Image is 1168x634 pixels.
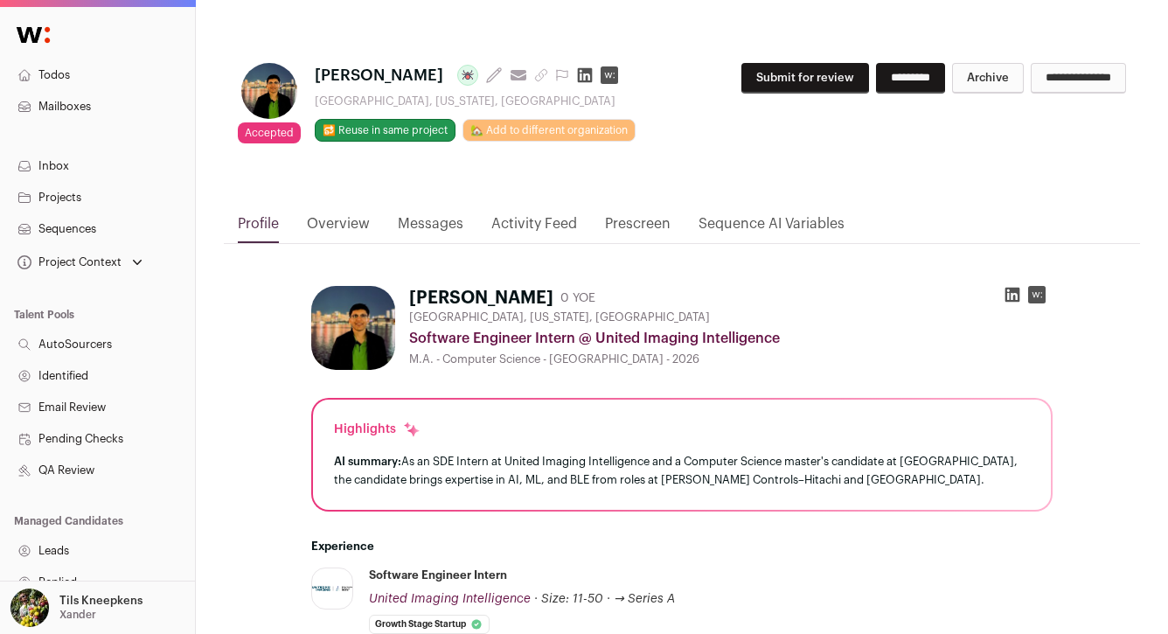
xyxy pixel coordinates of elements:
span: [GEOGRAPHIC_DATA], [US_STATE], [GEOGRAPHIC_DATA] [409,310,710,324]
img: 54591171be5431047e116118168ef66b2c9b5a5c1a623c3b949272c94faea85c.png [312,586,352,591]
div: Software Engineer Intern [369,568,507,583]
button: 🔂 Reuse in same project [315,119,455,142]
div: Highlights [334,421,421,438]
a: Overview [307,213,370,243]
a: Messages [398,213,463,243]
div: [GEOGRAPHIC_DATA], [US_STATE], [GEOGRAPHIC_DATA] [315,94,636,108]
button: Archive [952,63,1024,94]
a: Sequence AI Variables [699,213,845,243]
button: Open dropdown [7,589,146,627]
div: As an SDE Intern at United Imaging Intelligence and a Computer Science master's candidate at [GEO... [334,452,1030,489]
button: Open dropdown [14,250,146,275]
img: Wellfound [7,17,59,52]
span: · Size: 11-50 [534,593,603,605]
div: Project Context [14,255,122,269]
p: Tils Kneepkens [59,594,143,608]
span: AI summary: [334,456,401,467]
span: → Series A [614,593,675,605]
h2: Experience [311,540,1053,554]
div: M.A. - Computer Science - [GEOGRAPHIC_DATA] - 2026 [409,352,1053,366]
a: Profile [238,213,279,243]
div: 0 YOE [560,289,595,307]
a: Activity Feed [491,213,577,243]
p: Xander [59,608,96,622]
span: Accepted [238,122,301,143]
button: Submit for review [741,63,869,94]
h1: [PERSON_NAME] [409,286,553,310]
img: aaa7e37015b3586cd9ccd35dd5f6e2ca50bf132bbbf7fb8a77452bbea265a979.jpg [311,286,395,370]
span: · [607,590,610,608]
img: aaa7e37015b3586cd9ccd35dd5f6e2ca50bf132bbbf7fb8a77452bbea265a979.jpg [241,63,297,119]
span: United Imaging Intelligence [369,593,531,605]
div: Software Engineer Intern @ United Imaging Intelligence [409,328,1053,349]
a: Prescreen [605,213,671,243]
span: [PERSON_NAME] [315,63,443,87]
img: 6689865-medium_jpg [10,589,49,627]
li: Growth Stage Startup [369,615,490,634]
a: 🏡 Add to different organization [462,119,636,142]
